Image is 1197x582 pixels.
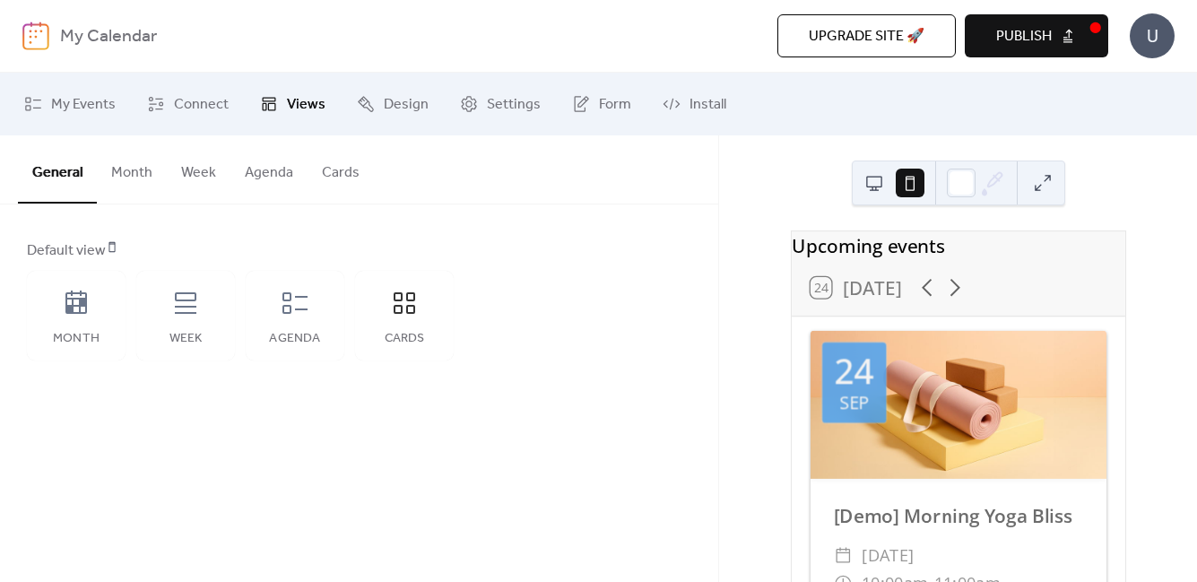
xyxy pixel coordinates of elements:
[287,94,325,116] span: Views
[27,240,688,262] div: Default view
[60,20,157,54] b: My Calendar
[777,14,956,57] button: Upgrade site 🚀
[649,80,740,128] a: Install
[996,26,1052,48] span: Publish
[45,332,108,346] div: Month
[862,542,915,569] span: [DATE]
[487,94,541,116] span: Settings
[154,332,217,346] div: Week
[1130,13,1175,58] div: U
[264,332,326,346] div: Agenda
[834,354,873,389] div: 24
[965,14,1108,57] button: Publish
[51,94,116,116] span: My Events
[167,135,230,202] button: Week
[373,332,436,346] div: Cards
[690,94,726,116] span: Install
[230,135,308,202] button: Agenda
[97,135,167,202] button: Month
[599,94,631,116] span: Form
[308,135,374,202] button: Cards
[11,80,129,128] a: My Events
[833,542,852,569] div: ​
[792,231,1125,259] div: Upcoming events
[22,22,49,50] img: logo
[18,135,97,204] button: General
[174,94,229,116] span: Connect
[384,94,429,116] span: Design
[839,394,869,412] div: Sep
[809,26,924,48] span: Upgrade site 🚀
[447,80,554,128] a: Settings
[247,80,339,128] a: Views
[343,80,442,128] a: Design
[134,80,242,128] a: Connect
[559,80,645,128] a: Form
[810,502,1106,530] div: [Demo] Morning Yoga Bliss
